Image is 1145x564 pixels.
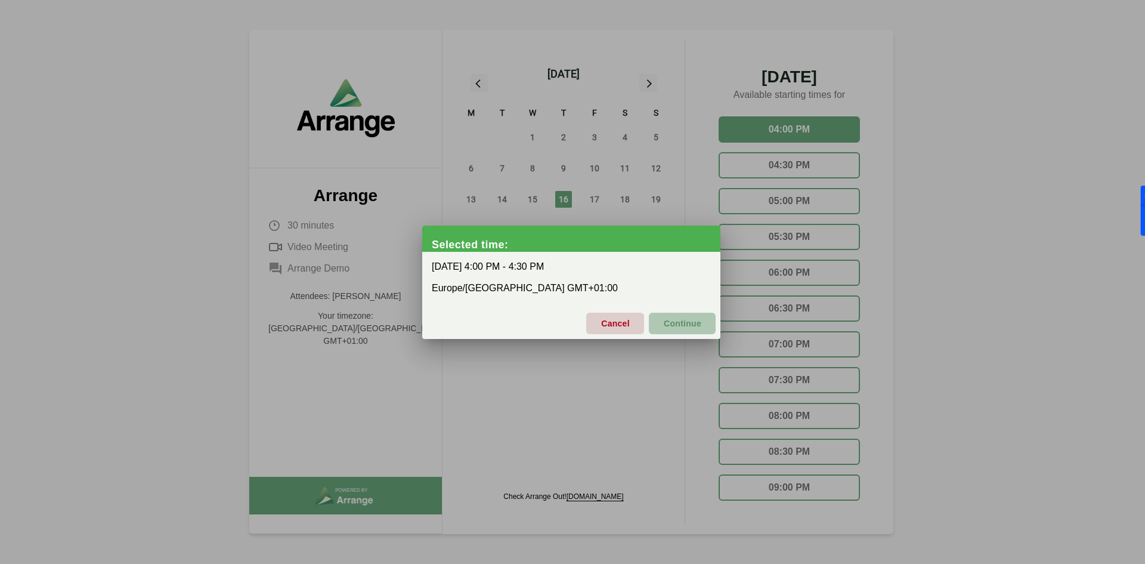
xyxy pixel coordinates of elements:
span: Continue [663,311,701,336]
div: [DATE] 4:00 PM - 4:30 PM Europe/[GEOGRAPHIC_DATA] GMT+01:00 [422,252,720,303]
div: Selected time: [432,239,720,251]
button: Continue [649,313,716,334]
span: Cancel [601,311,630,336]
button: Cancel [586,313,644,334]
